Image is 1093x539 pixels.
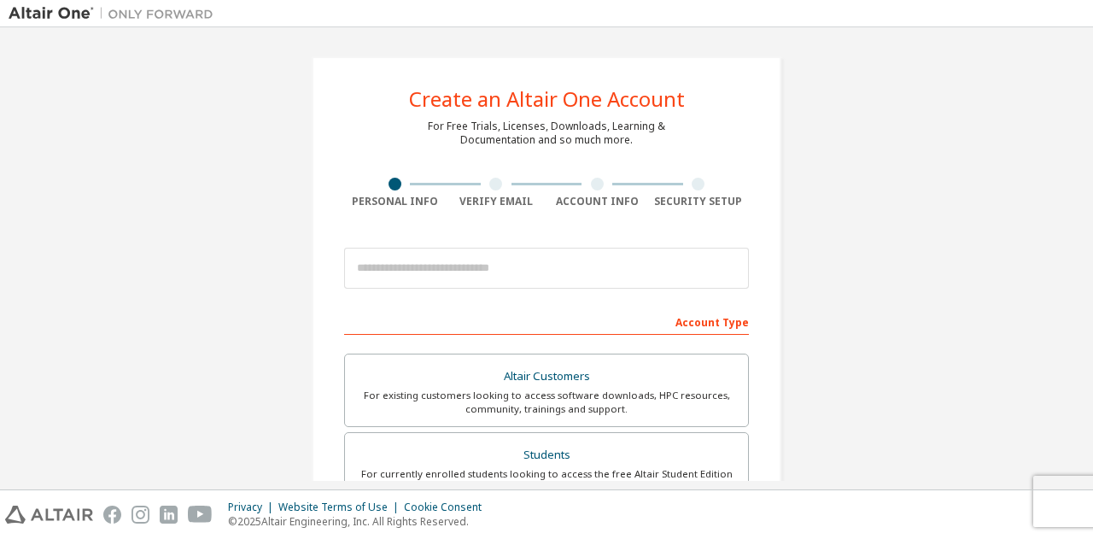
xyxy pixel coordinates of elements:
[648,195,750,208] div: Security Setup
[103,506,121,524] img: facebook.svg
[355,467,738,495] div: For currently enrolled students looking to access the free Altair Student Edition bundle and all ...
[228,514,492,529] p: © 2025 Altair Engineering, Inc. All Rights Reserved.
[446,195,547,208] div: Verify Email
[9,5,222,22] img: Altair One
[409,89,685,109] div: Create an Altair One Account
[355,365,738,389] div: Altair Customers
[160,506,178,524] img: linkedin.svg
[355,443,738,467] div: Students
[546,195,648,208] div: Account Info
[5,506,93,524] img: altair_logo.svg
[344,195,446,208] div: Personal Info
[344,308,749,335] div: Account Type
[278,501,404,514] div: Website Terms of Use
[132,506,149,524] img: instagram.svg
[188,506,213,524] img: youtube.svg
[428,120,665,147] div: For Free Trials, Licenses, Downloads, Learning & Documentation and so much more.
[228,501,278,514] div: Privacy
[355,389,738,416] div: For existing customers looking to access software downloads, HPC resources, community, trainings ...
[404,501,492,514] div: Cookie Consent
